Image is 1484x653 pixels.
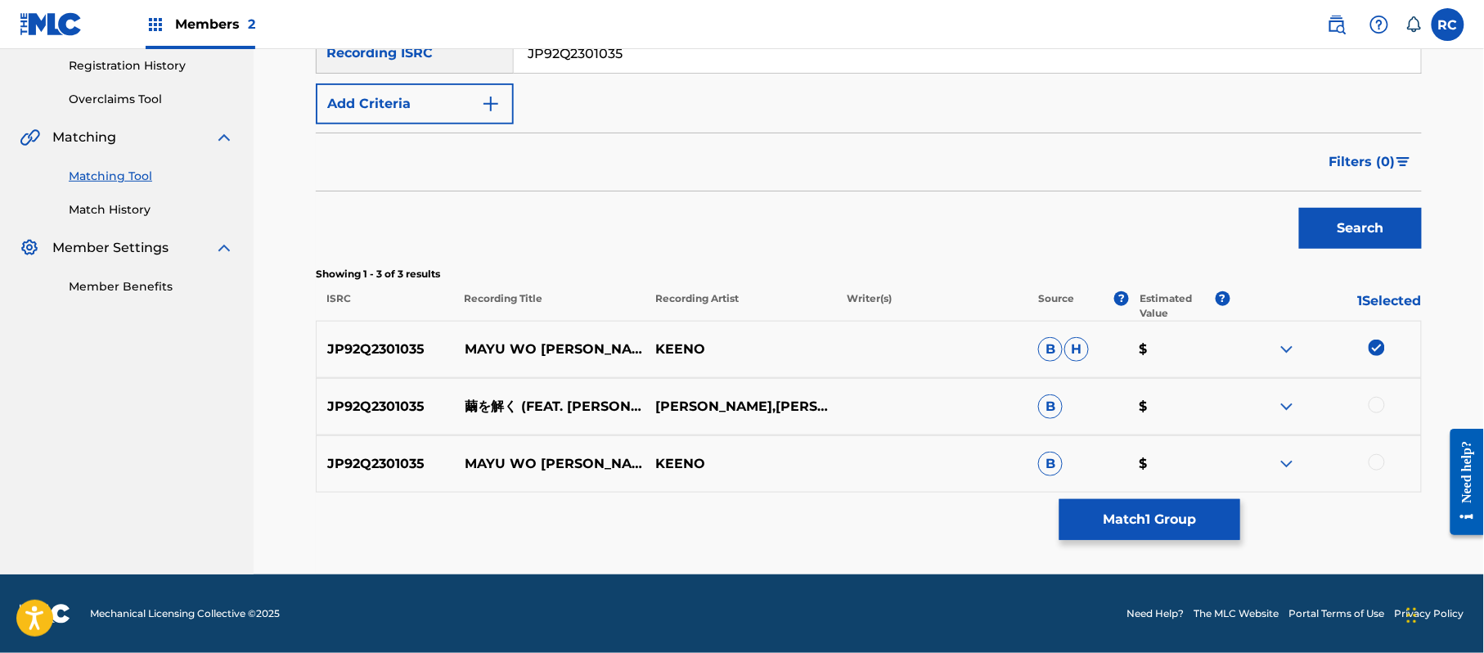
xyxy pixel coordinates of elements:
[316,83,514,124] button: Add Criteria
[645,397,836,417] p: [PERSON_NAME],[PERSON_NAME]
[90,606,280,621] span: Mechanical Licensing Collective © 2025
[1277,397,1297,417] img: expand
[1127,606,1185,621] a: Need Help?
[1114,291,1129,306] span: ?
[454,397,645,417] p: 繭を解く (FEAT. [PERSON_NAME])
[645,454,836,474] p: KEENO
[1320,142,1422,182] button: Filters (0)
[1369,15,1389,34] img: help
[1329,152,1396,172] span: Filters ( 0 )
[454,454,645,474] p: MAYU WO [PERSON_NAME] (FEAT. [PERSON_NAME])
[481,94,501,114] img: 9d2ae6d4665cec9f34b9.svg
[1140,291,1215,321] p: Estimated Value
[69,91,234,108] a: Overclaims Tool
[52,128,116,147] span: Matching
[1396,157,1410,167] img: filter
[1363,8,1396,41] div: Help
[1230,291,1422,321] p: 1 Selected
[1327,15,1347,34] img: search
[1277,340,1297,359] img: expand
[20,128,40,147] img: Matching
[1064,337,1089,362] span: H
[69,57,234,74] a: Registration History
[20,238,39,258] img: Member Settings
[1129,397,1230,417] p: $
[52,238,169,258] span: Member Settings
[1059,499,1240,540] button: Match1 Group
[1402,574,1484,653] iframe: Chat Widget
[1395,606,1464,621] a: Privacy Policy
[69,201,234,218] a: Match History
[453,291,645,321] p: Recording Title
[316,291,453,321] p: ISRC
[214,238,234,258] img: expand
[20,12,83,36] img: MLC Logo
[836,291,1028,321] p: Writer(s)
[316,267,1422,281] p: Showing 1 - 3 of 3 results
[454,340,645,359] p: MAYU WO [PERSON_NAME]
[1129,454,1230,474] p: $
[1216,291,1230,306] span: ?
[69,278,234,295] a: Member Benefits
[1289,606,1385,621] a: Portal Terms of Use
[317,454,454,474] p: JP92Q2301035
[645,291,836,321] p: Recording Artist
[1039,291,1075,321] p: Source
[1038,337,1063,362] span: B
[1038,394,1063,419] span: B
[1299,208,1422,249] button: Search
[1438,417,1484,548] iframe: Resource Center
[1320,8,1353,41] a: Public Search
[1407,591,1417,640] div: Drag
[175,15,255,34] span: Members
[20,604,70,624] img: logo
[645,340,836,359] p: KEENO
[317,397,454,417] p: JP92Q2301035
[317,340,454,359] p: JP92Q2301035
[248,16,255,32] span: 2
[1369,340,1385,356] img: deselect
[69,168,234,185] a: Matching Tool
[214,128,234,147] img: expand
[1405,16,1422,33] div: Notifications
[1129,340,1230,359] p: $
[1432,8,1464,41] div: User Menu
[146,15,165,34] img: Top Rightsholders
[1194,606,1279,621] a: The MLC Website
[1277,454,1297,474] img: expand
[1038,452,1063,476] span: B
